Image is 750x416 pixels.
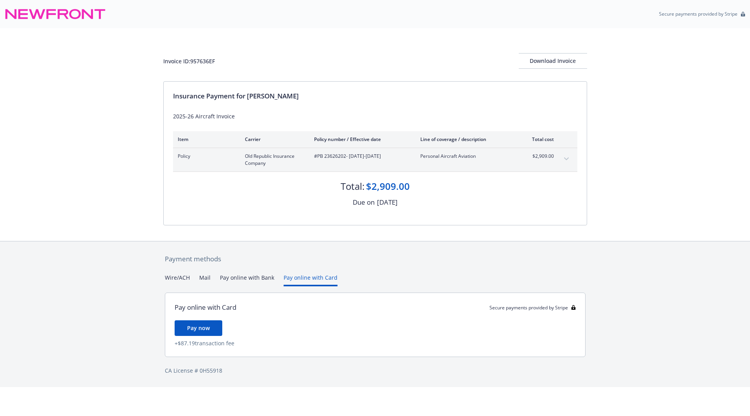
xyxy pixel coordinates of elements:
[220,273,274,286] button: Pay online with Bank
[173,112,577,120] div: 2025-26 Aircraft Invoice
[163,57,215,65] div: Invoice ID: 957636EF
[377,197,398,207] div: [DATE]
[366,180,410,193] div: $2,909.00
[519,54,587,68] div: Download Invoice
[199,273,211,286] button: Mail
[525,136,554,143] div: Total cost
[525,153,554,160] span: $2,909.00
[659,11,737,17] p: Secure payments provided by Stripe
[519,53,587,69] button: Download Invoice
[175,320,222,336] button: Pay now
[489,304,576,311] div: Secure payments provided by Stripe
[341,180,364,193] div: Total:
[420,153,512,160] span: Personal Aircraft Aviation
[173,148,577,171] div: PolicyOld Republic Insurance Company#PB 23626202- [DATE]-[DATE]Personal Aircraft Aviation$2,909.0...
[284,273,337,286] button: Pay online with Card
[175,339,576,347] div: + $87.19 transaction fee
[245,136,302,143] div: Carrier
[178,153,232,160] span: Policy
[165,273,190,286] button: Wire/ACH
[165,366,586,375] div: CA License # 0H55918
[314,136,408,143] div: Policy number / Effective date
[314,153,408,160] span: #PB 23626202 - [DATE]-[DATE]
[245,153,302,167] span: Old Republic Insurance Company
[560,153,573,165] button: expand content
[353,197,375,207] div: Due on
[178,136,232,143] div: Item
[420,136,512,143] div: Line of coverage / description
[165,254,586,264] div: Payment methods
[173,91,577,101] div: Insurance Payment for [PERSON_NAME]
[187,324,210,332] span: Pay now
[175,302,236,312] div: Pay online with Card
